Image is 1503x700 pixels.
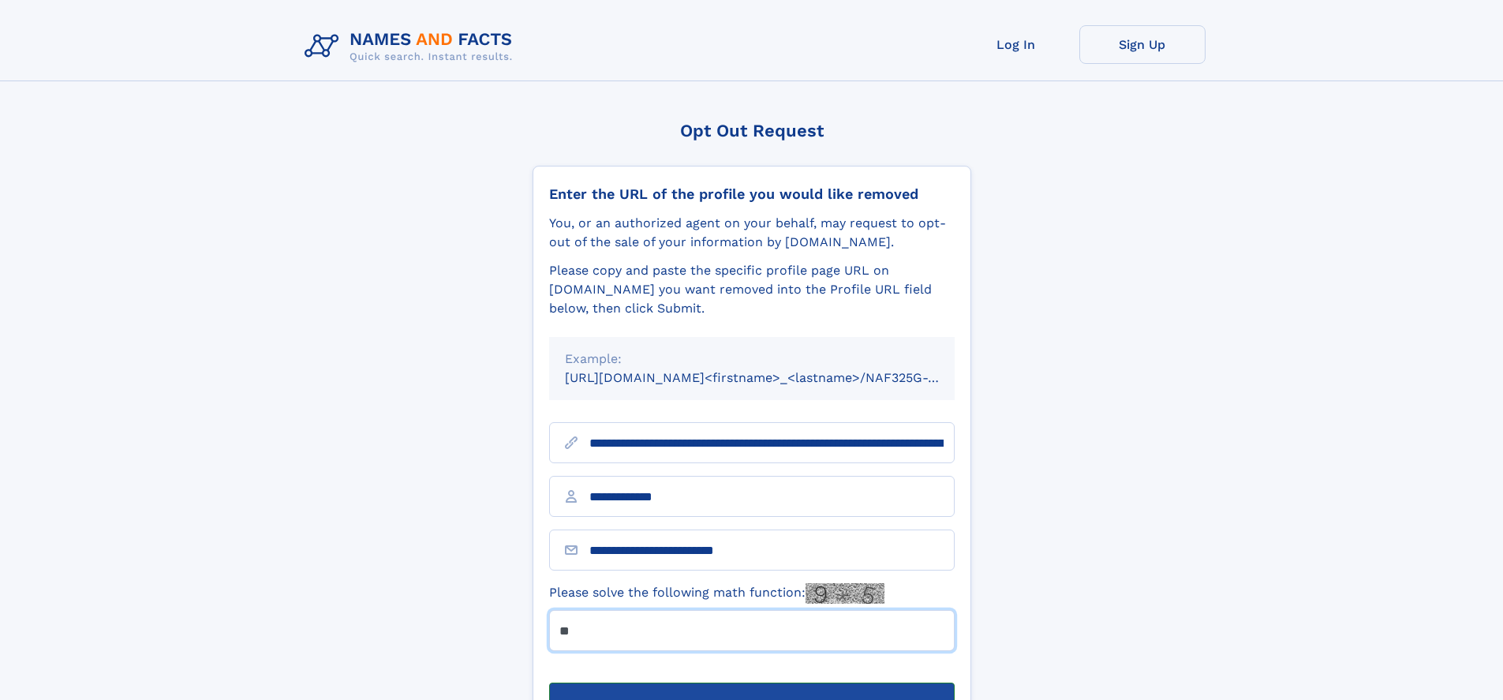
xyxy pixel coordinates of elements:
[1079,25,1206,64] a: Sign Up
[549,261,955,318] div: Please copy and paste the specific profile page URL on [DOMAIN_NAME] you want removed into the Pr...
[549,185,955,203] div: Enter the URL of the profile you would like removed
[298,25,525,68] img: Logo Names and Facts
[549,214,955,252] div: You, or an authorized agent on your behalf, may request to opt-out of the sale of your informatio...
[565,350,939,369] div: Example:
[549,583,884,604] label: Please solve the following math function:
[565,370,985,385] small: [URL][DOMAIN_NAME]<firstname>_<lastname>/NAF325G-xxxxxxxx
[533,121,971,140] div: Opt Out Request
[953,25,1079,64] a: Log In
